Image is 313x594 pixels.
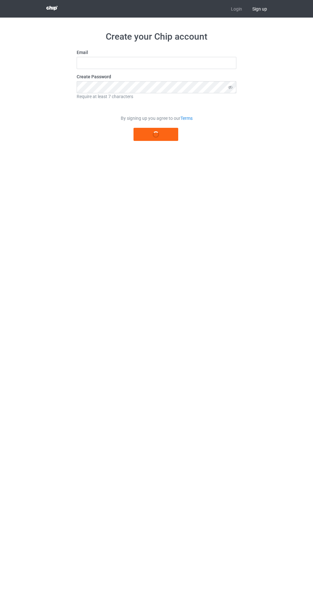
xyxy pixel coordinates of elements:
[77,115,236,121] div: By signing up you agree to our
[134,128,178,141] button: Register
[46,6,57,11] img: 3d383065fc803cdd16c62507c020ddf8.png
[180,116,193,121] a: Terms
[77,73,236,80] label: Create Password
[77,49,236,56] label: Email
[77,93,236,100] div: Require at least 7 characters
[77,31,236,42] h1: Create your Chip account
